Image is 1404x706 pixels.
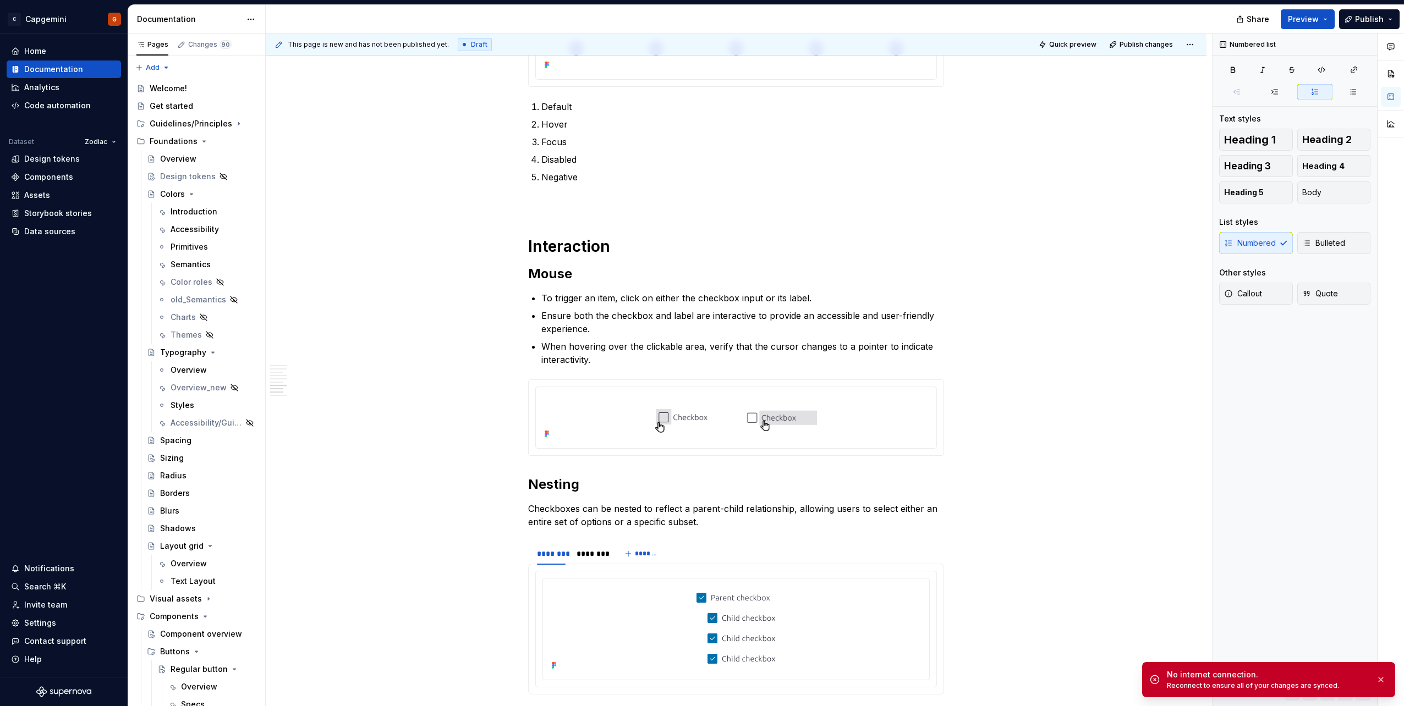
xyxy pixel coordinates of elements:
[150,136,198,147] div: Foundations
[160,347,206,358] div: Typography
[153,361,261,379] a: Overview
[1339,9,1400,29] button: Publish
[7,79,121,96] a: Analytics
[1219,267,1266,278] div: Other styles
[142,537,261,555] a: Layout grid
[7,60,121,78] a: Documentation
[181,681,217,692] div: Overview
[1219,217,1258,228] div: List styles
[1167,669,1367,680] div: No internet connection.
[7,632,121,650] button: Contact support
[132,133,261,150] div: Foundations
[528,236,944,256] h1: Interaction
[171,382,227,393] div: Overview_new
[153,291,261,308] a: old_Semantics
[171,417,242,428] div: Accessibility/Guide
[1219,155,1293,177] button: Heading 3
[1302,238,1345,249] span: Bulleted
[7,186,121,204] a: Assets
[160,488,190,499] div: Borders
[171,294,226,305] div: old_Semantics
[160,189,185,200] div: Colors
[160,153,196,164] div: Overview
[220,40,232,49] span: 90
[1224,187,1264,198] span: Heading 5
[150,593,202,604] div: Visual assets
[153,273,261,291] a: Color roles
[1219,129,1293,151] button: Heading 1
[1224,161,1271,172] span: Heading 3
[171,259,211,270] div: Semantics
[24,599,67,610] div: Invite team
[1288,14,1319,25] span: Preview
[1219,113,1261,124] div: Text styles
[1355,14,1384,25] span: Publish
[1247,14,1269,25] span: Share
[36,686,91,697] svg: Supernova Logo
[171,400,194,411] div: Styles
[288,40,449,49] span: This page is new and has not been published yet.
[171,277,212,288] div: Color roles
[171,664,228,675] div: Regular button
[541,135,944,148] p: Focus
[150,101,193,112] div: Get started
[1106,37,1178,52] button: Publish changes
[1224,288,1262,299] span: Callout
[7,150,121,168] a: Design tokens
[1297,283,1371,305] button: Quote
[171,312,196,323] div: Charts
[160,523,196,534] div: Shadows
[24,100,91,111] div: Code automation
[153,396,261,414] a: Styles
[142,168,261,185] a: Design tokens
[163,678,261,696] a: Overview
[1302,288,1338,299] span: Quote
[160,646,190,657] div: Buttons
[171,206,217,217] div: Introduction
[24,636,86,647] div: Contact support
[24,563,74,574] div: Notifications
[7,42,121,60] a: Home
[24,153,80,164] div: Design tokens
[171,558,207,569] div: Overview
[142,467,261,484] a: Radius
[24,654,42,665] div: Help
[142,150,261,168] a: Overview
[528,265,944,283] h2: Mouse
[1302,187,1321,198] span: Body
[160,171,216,182] div: Design tokens
[132,60,173,75] button: Add
[142,344,261,361] a: Typography
[8,13,21,26] div: C
[188,40,232,49] div: Changes
[171,576,216,587] div: Text Layout
[1302,134,1352,145] span: Heading 2
[7,596,121,614] a: Invite team
[132,97,261,115] a: Get started
[153,220,261,238] a: Accessibility
[541,100,944,113] p: Default
[535,571,937,687] section-item: Untitled
[142,432,261,449] a: Spacing
[528,476,944,493] h2: Nesting
[1167,681,1367,690] div: Reconnect to ensure all of your changes are synced.
[112,15,117,24] div: G
[541,340,944,366] p: When hovering over the clickable area, verify that the cursor changes to a pointer to indicate in...
[153,326,261,344] a: Themes
[153,414,261,432] a: Accessibility/Guide
[153,203,261,220] a: Introduction
[150,83,187,94] div: Welcome!
[24,581,66,592] div: Search ⌘K
[1302,161,1345,172] span: Heading 4
[153,308,261,326] a: Charts
[1297,232,1371,254] button: Bulleted
[171,365,207,376] div: Overview
[1297,181,1371,203] button: Body
[541,118,944,131] p: Hover
[132,590,261,608] div: Visual assets
[24,82,59,93] div: Analytics
[80,134,121,150] button: Zodiac
[142,625,261,643] a: Component overview
[160,540,204,551] div: Layout grid
[136,40,168,49] div: Pages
